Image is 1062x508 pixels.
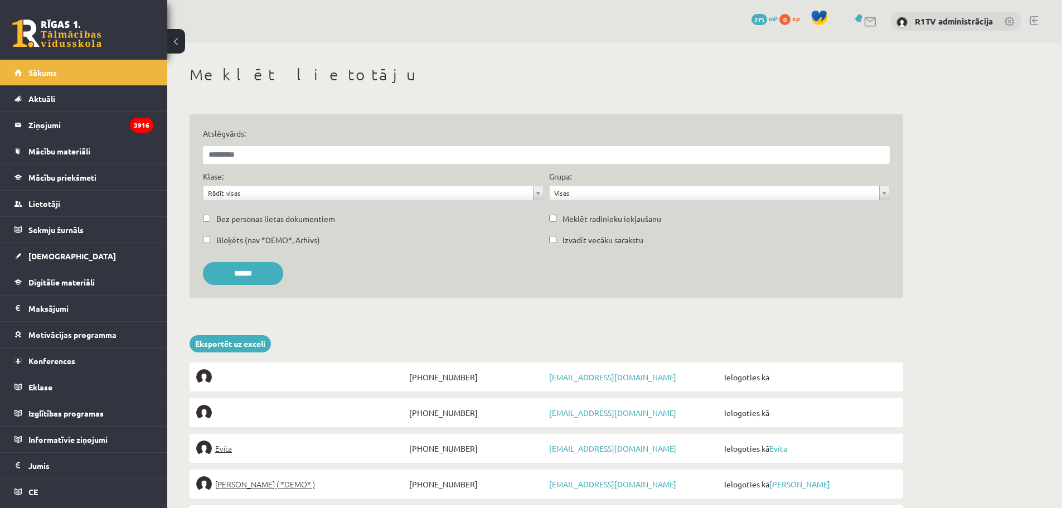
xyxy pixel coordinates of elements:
[14,217,153,243] a: Sekmju žurnāls
[28,434,108,444] span: Informatīvie ziņojumi
[28,146,90,156] span: Mācību materiāli
[550,186,889,200] a: Visas
[196,476,406,492] a: [PERSON_NAME] ( *DEMO* )
[196,441,212,456] img: Evita
[215,441,232,456] span: Evita
[208,186,528,200] span: Rādīt visas
[28,461,50,471] span: Jumis
[28,296,153,321] legend: Maksājumi
[203,171,224,182] label: Klase:
[28,277,95,287] span: Digitālie materiāli
[28,382,52,392] span: Eklase
[562,234,643,246] label: Izvadīt vecāku sarakstu
[769,14,778,23] span: mP
[28,67,57,78] span: Sākums
[14,269,153,295] a: Digitālie materiāli
[14,374,153,400] a: Eklase
[769,443,787,453] a: Evita
[721,476,896,492] span: Ielogoties kā
[915,16,993,27] a: R1TV administrācija
[562,213,661,225] label: Meklēt radinieku iekļaušanu
[216,213,335,225] label: Bez personas lietas dokumentiem
[130,118,153,133] i: 3916
[14,112,153,138] a: Ziņojumi3916
[14,322,153,347] a: Motivācijas programma
[28,112,153,138] legend: Ziņojumi
[721,405,896,420] span: Ielogoties kā
[406,369,546,385] span: [PHONE_NUMBER]
[28,225,84,235] span: Sekmju žurnāls
[196,476,212,492] img: Elīna Elizabete Ancveriņa
[28,356,75,366] span: Konferences
[190,335,271,352] a: Eksportēt uz exceli
[721,369,896,385] span: Ielogoties kā
[203,128,890,139] label: Atslēgvārds:
[779,14,805,23] a: 0 xp
[549,479,676,489] a: [EMAIL_ADDRESS][DOMAIN_NAME]
[28,330,117,340] span: Motivācijas programma
[14,427,153,452] a: Informatīvie ziņojumi
[14,453,153,478] a: Jumis
[28,199,60,209] span: Lietotāji
[203,186,543,200] a: Rādīt visas
[721,441,896,456] span: Ielogoties kā
[549,171,571,182] label: Grupa:
[28,94,55,104] span: Aktuāli
[14,165,153,190] a: Mācību priekšmeti
[14,296,153,321] a: Maksājumi
[14,479,153,505] a: CE
[216,234,320,246] label: Bloķēts (nav *DEMO*, Arhīvs)
[14,191,153,216] a: Lietotāji
[14,60,153,85] a: Sākums
[14,243,153,269] a: [DEMOGRAPHIC_DATA]
[28,408,104,418] span: Izglītības programas
[196,441,406,456] a: Evita
[215,476,315,492] span: [PERSON_NAME] ( *DEMO* )
[896,17,908,28] img: R1TV administrācija
[190,65,903,84] h1: Meklēt lietotāju
[14,348,153,374] a: Konferences
[554,186,875,200] span: Visas
[406,441,546,456] span: [PHONE_NUMBER]
[28,172,96,182] span: Mācību priekšmeti
[769,479,830,489] a: [PERSON_NAME]
[779,14,791,25] span: 0
[549,372,676,382] a: [EMAIL_ADDRESS][DOMAIN_NAME]
[406,476,546,492] span: [PHONE_NUMBER]
[751,14,767,25] span: 275
[549,408,676,418] a: [EMAIL_ADDRESS][DOMAIN_NAME]
[14,400,153,426] a: Izglītības programas
[406,405,546,420] span: [PHONE_NUMBER]
[14,138,153,164] a: Mācību materiāli
[28,487,38,497] span: CE
[792,14,799,23] span: xp
[28,251,116,261] span: [DEMOGRAPHIC_DATA]
[549,443,676,453] a: [EMAIL_ADDRESS][DOMAIN_NAME]
[14,86,153,112] a: Aktuāli
[751,14,778,23] a: 275 mP
[12,20,101,47] a: Rīgas 1. Tālmācības vidusskola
